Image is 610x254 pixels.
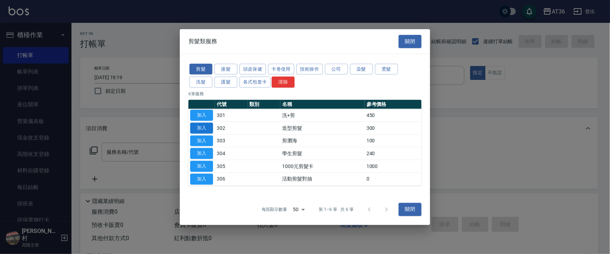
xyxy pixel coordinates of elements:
[365,173,422,186] td: 0
[365,160,422,173] td: 1000
[365,147,422,160] td: 240
[215,160,248,173] td: 305
[248,100,281,109] th: 類別
[280,100,365,109] th: 名稱
[190,110,213,121] button: 加入
[365,134,422,147] td: 100
[190,63,212,75] button: 剪髮
[190,135,213,146] button: 加入
[190,148,213,159] button: 加入
[350,63,373,75] button: 染髮
[272,77,295,88] button: 清除
[280,122,365,134] td: 造型剪髮
[319,206,354,213] p: 第 1–6 筆 共 6 筆
[190,77,212,88] button: 洗髮
[280,147,365,160] td: 學生剪髮
[190,122,213,133] button: 加入
[215,109,248,122] td: 301
[280,134,365,147] td: 剪瀏海
[240,63,266,75] button: 頭皮保健
[365,122,422,134] td: 300
[240,77,271,88] button: 各式包套卡
[399,203,422,216] button: 關閉
[215,173,248,186] td: 306
[190,173,213,184] button: 加入
[290,200,308,219] div: 50
[215,100,248,109] th: 代號
[215,147,248,160] td: 304
[296,63,323,75] button: 技術操作
[188,91,422,97] p: 6 筆服務
[280,109,365,122] td: 洗+剪
[215,134,248,147] td: 303
[190,161,213,172] button: 加入
[215,77,237,88] button: 護髮
[325,63,348,75] button: 公司
[280,173,365,186] td: 活動剪髮對抽
[268,63,295,75] button: 卡卷使用
[399,35,422,48] button: 關閉
[188,38,217,45] span: 剪髮類服務
[262,206,287,213] p: 每頁顯示數量
[375,63,398,75] button: 燙髮
[215,122,248,134] td: 302
[215,63,237,75] button: 接髮
[365,100,422,109] th: 參考價格
[365,109,422,122] td: 450
[280,160,365,173] td: 1000元剪髮卡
